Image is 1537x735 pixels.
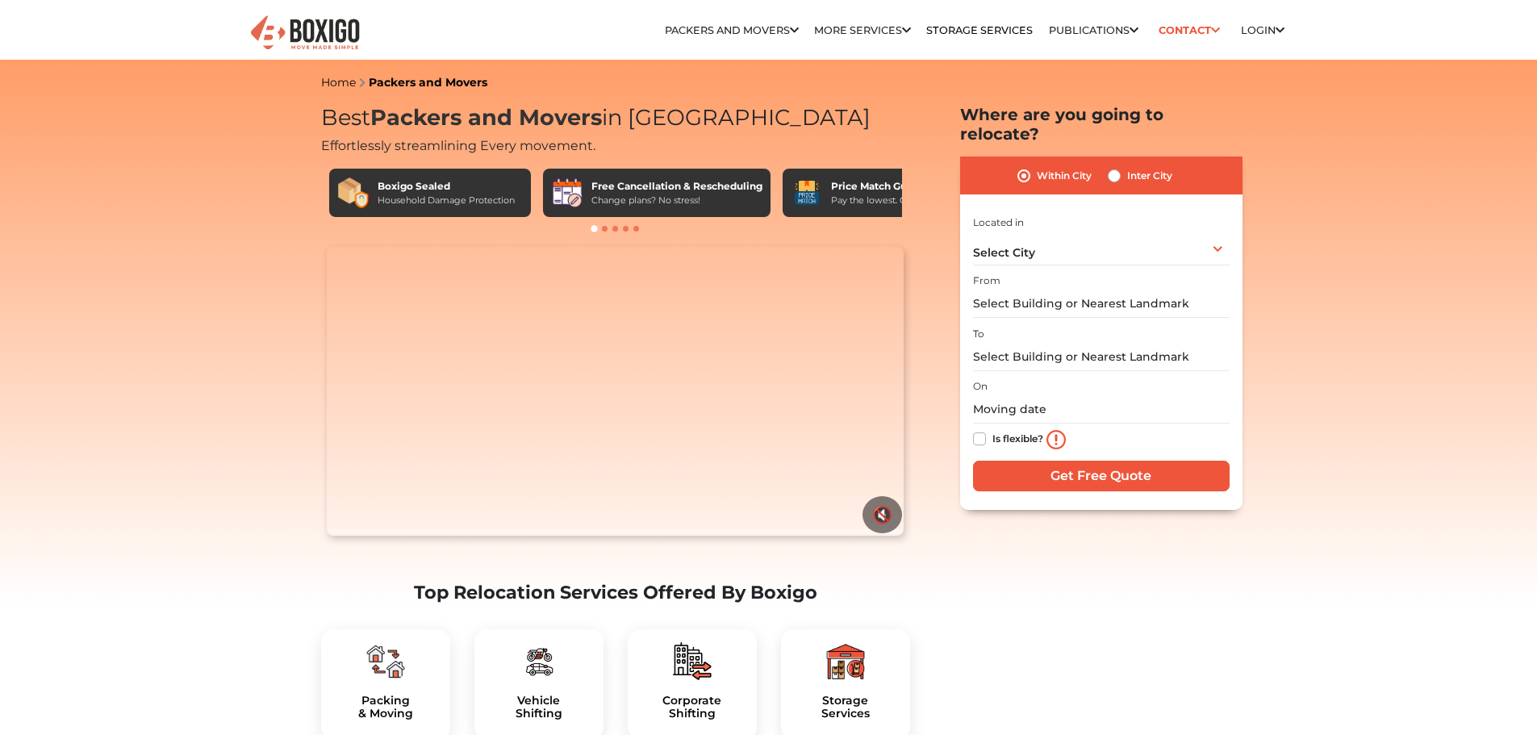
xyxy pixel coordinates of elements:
[973,327,984,341] label: To
[334,694,437,721] h5: Packing & Moving
[973,245,1035,260] span: Select City
[321,582,910,603] h2: Top Relocation Services Offered By Boxigo
[370,104,602,131] span: Packers and Movers
[591,194,762,207] div: Change plans? No stress!
[791,177,823,209] img: Price Match Guarantee
[1241,24,1284,36] a: Login
[862,496,902,533] button: 🔇
[794,694,897,721] h5: Storage Services
[641,694,744,721] a: CorporateShifting
[794,694,897,721] a: StorageServices
[960,105,1243,144] h2: Where are you going to relocate?
[1127,166,1172,186] label: Inter City
[992,429,1043,446] label: Is flexible?
[973,274,1000,288] label: From
[665,24,799,36] a: Packers and Movers
[831,194,954,207] div: Pay the lowest. Guaranteed!
[321,105,910,132] h1: Best in [GEOGRAPHIC_DATA]
[926,24,1033,36] a: Storage Services
[337,177,370,209] img: Boxigo Sealed
[641,694,744,721] h5: Corporate Shifting
[327,247,904,536] video: Your browser does not support the video tag.
[1049,24,1138,36] a: Publications
[973,395,1230,424] input: Moving date
[826,642,865,681] img: boxigo_packers_and_movers_plan
[591,179,762,194] div: Free Cancellation & Rescheduling
[551,177,583,209] img: Free Cancellation & Rescheduling
[973,290,1230,318] input: Select Building or Nearest Landmark
[973,343,1230,371] input: Select Building or Nearest Landmark
[831,179,954,194] div: Price Match Guarantee
[973,461,1230,491] input: Get Free Quote
[487,694,591,721] a: VehicleShifting
[334,694,437,721] a: Packing& Moving
[814,24,911,36] a: More services
[520,642,558,681] img: boxigo_packers_and_movers_plan
[249,14,361,53] img: Boxigo
[321,138,595,153] span: Effortlessly streamlining Every movement.
[378,179,515,194] div: Boxigo Sealed
[1037,166,1092,186] label: Within City
[321,75,356,90] a: Home
[487,694,591,721] h5: Vehicle Shifting
[378,194,515,207] div: Household Damage Protection
[1046,430,1066,449] img: info
[369,75,487,90] a: Packers and Movers
[973,215,1024,230] label: Located in
[973,379,988,394] label: On
[1154,18,1226,43] a: Contact
[673,642,712,681] img: boxigo_packers_and_movers_plan
[366,642,405,681] img: boxigo_packers_and_movers_plan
